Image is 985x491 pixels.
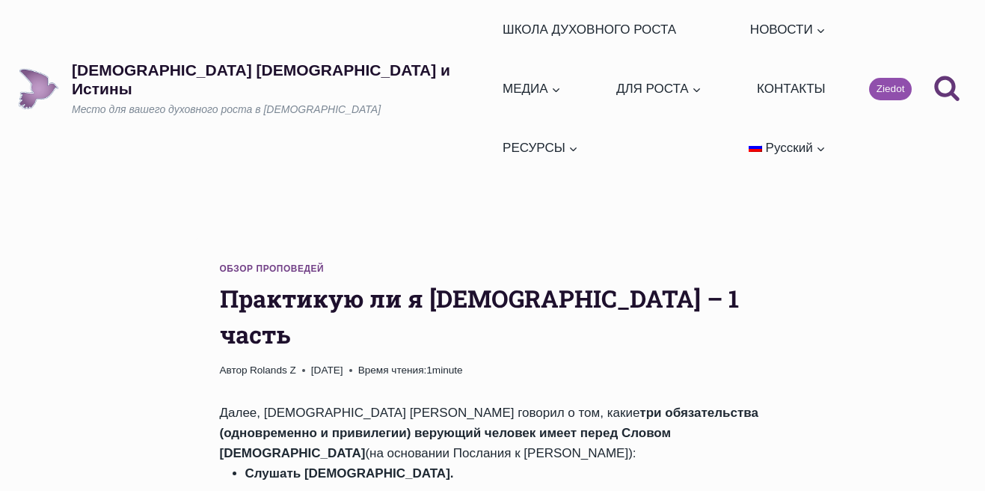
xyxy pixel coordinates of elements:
[358,365,427,376] span: Время чтения:
[610,59,708,118] a: ДЛЯ РОСТА
[18,61,497,118] a: [DEMOGRAPHIC_DATA] [DEMOGRAPHIC_DATA] и ИстиныМесто для вашего духовного роста в [DEMOGRAPHIC_DATA]
[18,68,59,109] img: Draudze Gars un Patiesība
[750,19,826,40] span: НОВОСТИ
[220,281,766,353] h1: Практикую ли я [DEMOGRAPHIC_DATA] – 1 часть
[503,138,578,158] span: РЕСУРСЫ
[742,118,832,177] a: Русский
[869,78,912,100] a: Ziedot
[750,59,832,118] a: КОНТАКТЫ
[927,69,967,109] button: Показать форму поиска
[616,79,702,99] span: ДЛЯ РОСТА
[358,362,463,379] span: 1
[432,365,463,376] span: minute
[72,103,497,118] p: Место для вашего духовного роста в [DEMOGRAPHIC_DATA]
[245,466,454,481] strong: Слушать [DEMOGRAPHIC_DATA].
[220,362,248,379] span: Автор
[220,263,325,274] a: Обзор проповедей
[250,365,296,376] a: Rolands Z
[311,362,343,379] time: [DATE]
[220,406,759,460] strong: три обязательства (одновременно и привилегии) верующий человек имеет перед Словом [DEMOGRAPHIC_DATA]
[766,141,813,155] span: Русский
[497,118,585,177] a: РЕСУРСЫ
[497,59,568,118] a: МЕДИА
[503,79,561,99] span: МЕДИА
[72,61,497,98] p: [DEMOGRAPHIC_DATA] [DEMOGRAPHIC_DATA] и Истины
